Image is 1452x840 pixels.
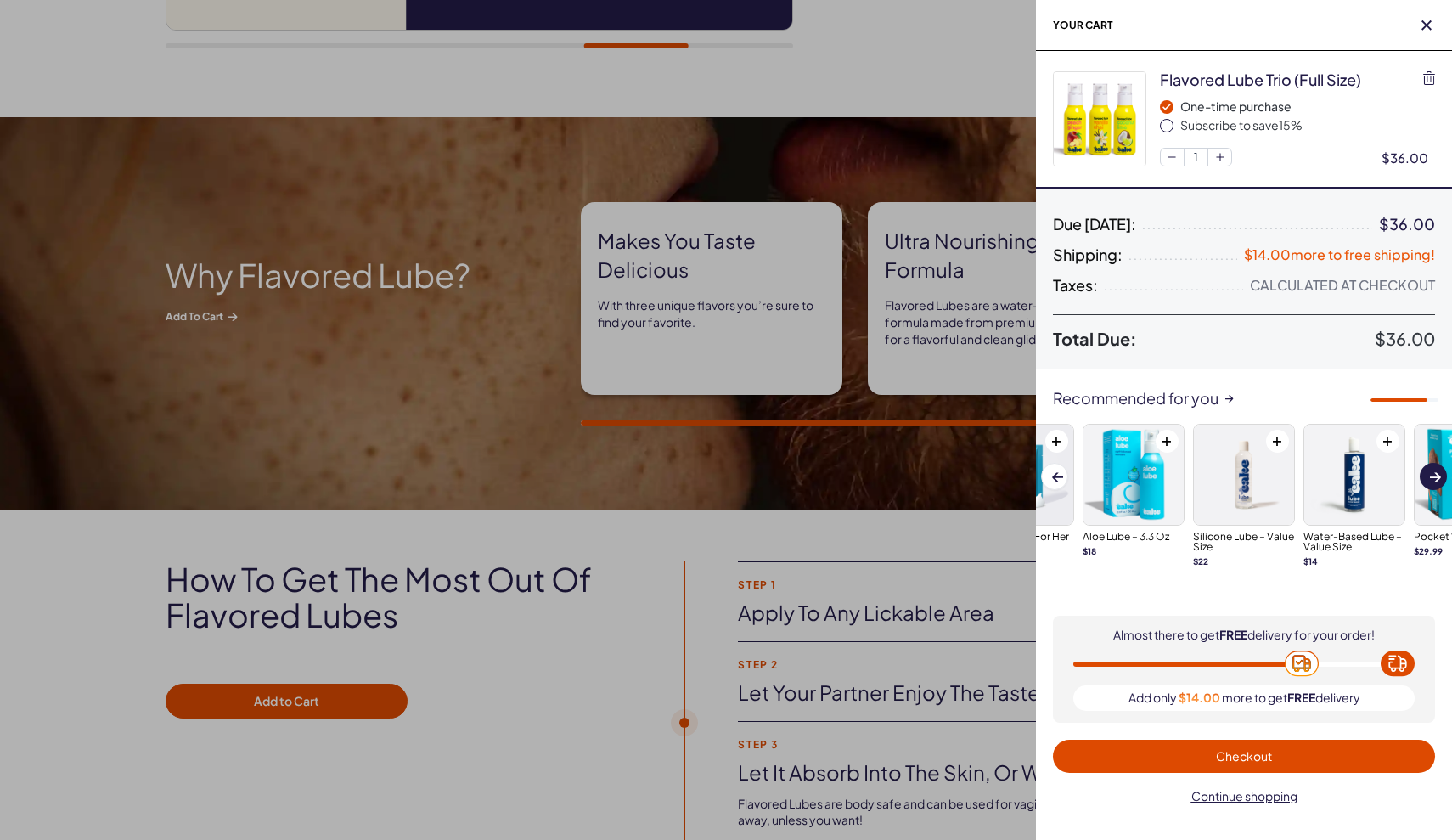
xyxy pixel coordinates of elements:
div: $36.00 [1382,149,1435,166]
button: Checkout [1053,740,1435,773]
img: Water-Based Lube – Value Size [1304,425,1404,525]
span: Taxes: [1053,277,1098,294]
a: Water-Based Lube – Value SizeWater-Based Lube – Value Size$14 [1303,424,1405,567]
div: flavored lube trio (Full Size) [1160,69,1361,90]
span: Total Due: [1053,329,1375,349]
img: flavoredtrio.jpg [1054,72,1145,166]
div: Recommended for you [1036,390,1452,407]
span: FREE [1287,690,1315,705]
div: Calculated at Checkout [1250,277,1435,294]
div: Add only more to get delivery [1073,685,1415,711]
div: $36.00 [1379,216,1435,233]
a: silicone lube – value sizesilicone lube – value size$22 [1193,424,1295,567]
div: One-time purchase [1180,99,1435,116]
span: 1 [1185,149,1208,166]
strong: $ 22 [1193,556,1208,567]
span: $14.00 [1179,691,1220,706]
span: FREE [1219,627,1247,642]
div: Almost there to get delivery for your order! [1113,628,1375,643]
span: Shipping: [1053,246,1123,263]
span: $36.00 [1375,328,1435,349]
strong: $ 14 [1303,556,1318,567]
strong: $ 18 [1083,546,1096,556]
h3: silicone lube – value size [1193,532,1295,552]
span: Checkout [1216,748,1272,764]
span: Due [DATE]: [1053,216,1136,233]
h3: Water-Based Lube – Value Size [1303,532,1405,552]
img: Aloe Lube – 3.3 oz [1083,425,1184,525]
div: Subscribe to save 15 % [1180,117,1435,134]
a: Aloe Lube – 3.3 ozAloe Lube – 3.3 oz$18 [1083,424,1185,557]
strong: $ 29.99 [1414,546,1443,556]
h3: Aloe Lube – 3.3 oz [1083,532,1185,542]
button: Continue shopping [1053,780,1435,813]
span: Continue shopping [1191,788,1297,803]
img: silicone lube – value size [1194,425,1294,525]
span: $14.00 more to free shipping! [1244,245,1435,263]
